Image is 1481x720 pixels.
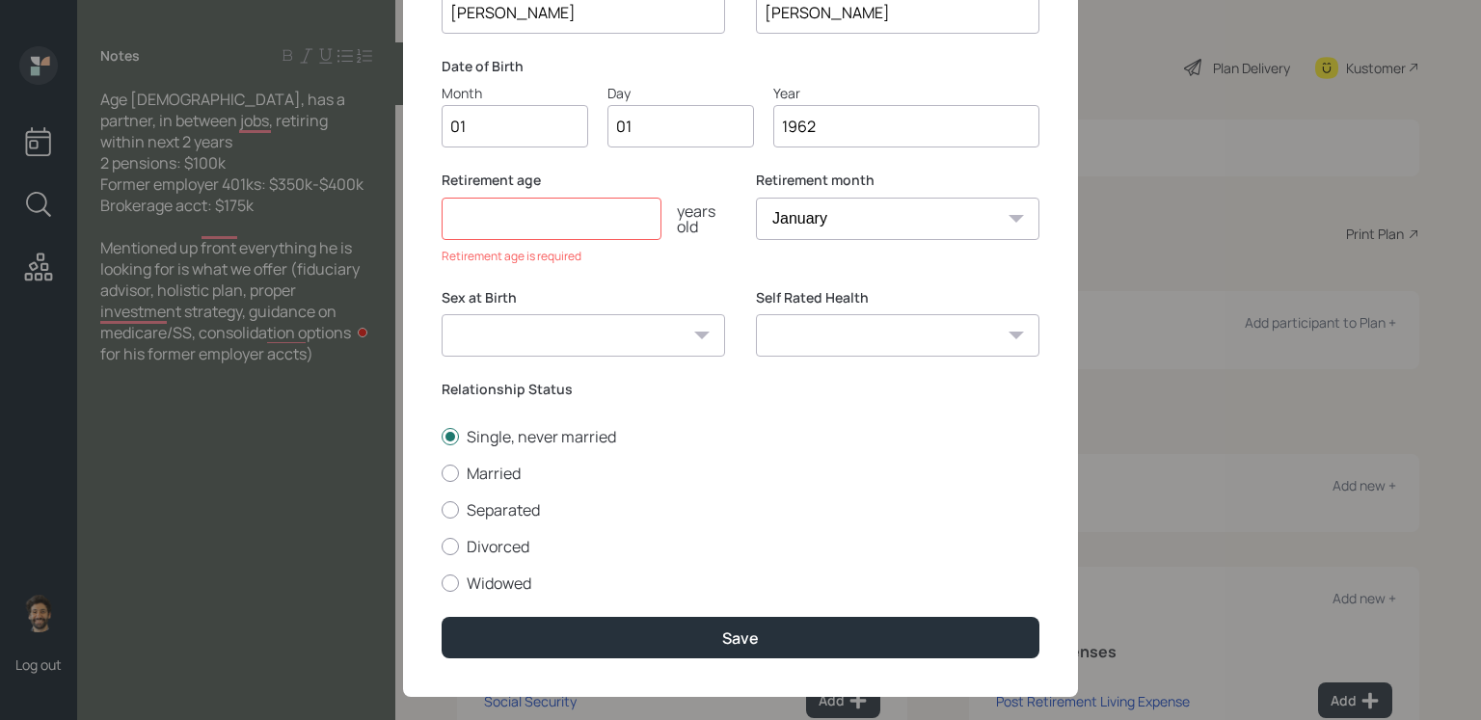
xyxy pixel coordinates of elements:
div: Day [607,83,754,103]
label: Date of Birth [442,57,1039,76]
label: Sex at Birth [442,288,725,307]
label: Retirement age [442,171,725,190]
label: Relationship Status [442,380,1039,399]
label: Single, never married [442,426,1039,447]
div: Year [773,83,1039,103]
div: Save [722,627,759,649]
label: Retirement month [756,171,1039,190]
input: Year [773,105,1039,147]
input: Month [442,105,588,147]
div: years old [661,203,725,234]
label: Married [442,463,1039,484]
div: Month [442,83,588,103]
label: Divorced [442,536,1039,557]
div: Retirement age is required [442,248,725,265]
label: Separated [442,499,1039,520]
label: Widowed [442,573,1039,594]
button: Save [442,617,1039,658]
input: Day [607,105,754,147]
label: Self Rated Health [756,288,1039,307]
